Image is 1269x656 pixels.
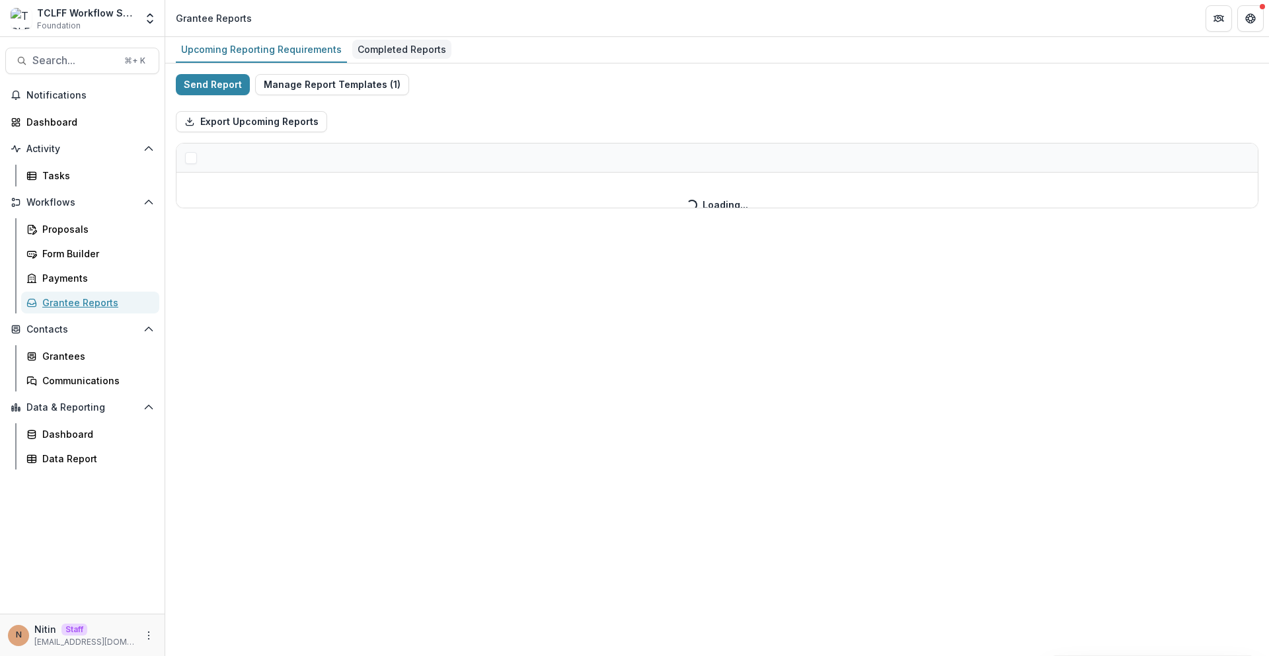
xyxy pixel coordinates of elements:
button: Send Report [176,74,250,95]
p: Nitin [34,622,56,636]
div: Form Builder [42,247,149,261]
button: Get Help [1237,5,1264,32]
div: Completed Reports [352,40,451,59]
div: Grantee Reports [42,296,149,309]
span: Activity [26,143,138,155]
a: Form Builder [21,243,159,265]
div: Grantee Reports [176,11,252,25]
div: Proposals [42,222,149,236]
a: Completed Reports [352,37,451,63]
a: Dashboard [21,423,159,445]
button: Notifications [5,85,159,106]
div: Tasks [42,169,149,183]
button: Open Data & Reporting [5,397,159,418]
a: Communications [21,370,159,391]
div: Nitin [16,631,22,639]
a: Data Report [21,448,159,470]
button: Open entity switcher [141,5,159,32]
button: Open Contacts [5,319,159,340]
span: Search... [32,54,116,67]
button: Manage Report Templates (1) [255,74,409,95]
span: Data & Reporting [26,402,138,413]
span: Contacts [26,324,138,335]
p: Staff [61,624,87,635]
a: Grantee Reports [21,292,159,313]
a: Upcoming Reporting Requirements [176,37,347,63]
div: Dashboard [42,427,149,441]
button: More [141,628,157,643]
div: ⌘ + K [122,54,148,68]
p: [EMAIL_ADDRESS][DOMAIN_NAME] [34,636,135,648]
img: TCLFF Workflow Sandbox [11,8,32,29]
button: Search... [5,48,159,74]
div: Payments [42,271,149,285]
div: Dashboard [26,115,149,129]
span: Workflows [26,197,138,208]
button: Open Activity [5,138,159,159]
a: Dashboard [5,111,159,133]
div: Upcoming Reporting Requirements [176,40,347,59]
a: Grantees [21,345,159,367]
div: TCLFF Workflow Sandbox [37,6,135,20]
a: Payments [21,267,159,289]
div: Data Report [42,452,149,466]
nav: breadcrumb [171,9,257,28]
button: Open Workflows [5,192,159,213]
div: Communications [42,374,149,388]
span: Notifications [26,90,154,101]
a: Tasks [21,165,159,186]
a: Proposals [21,218,159,240]
button: Partners [1206,5,1232,32]
div: Grantees [42,349,149,363]
span: Foundation [37,20,81,32]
